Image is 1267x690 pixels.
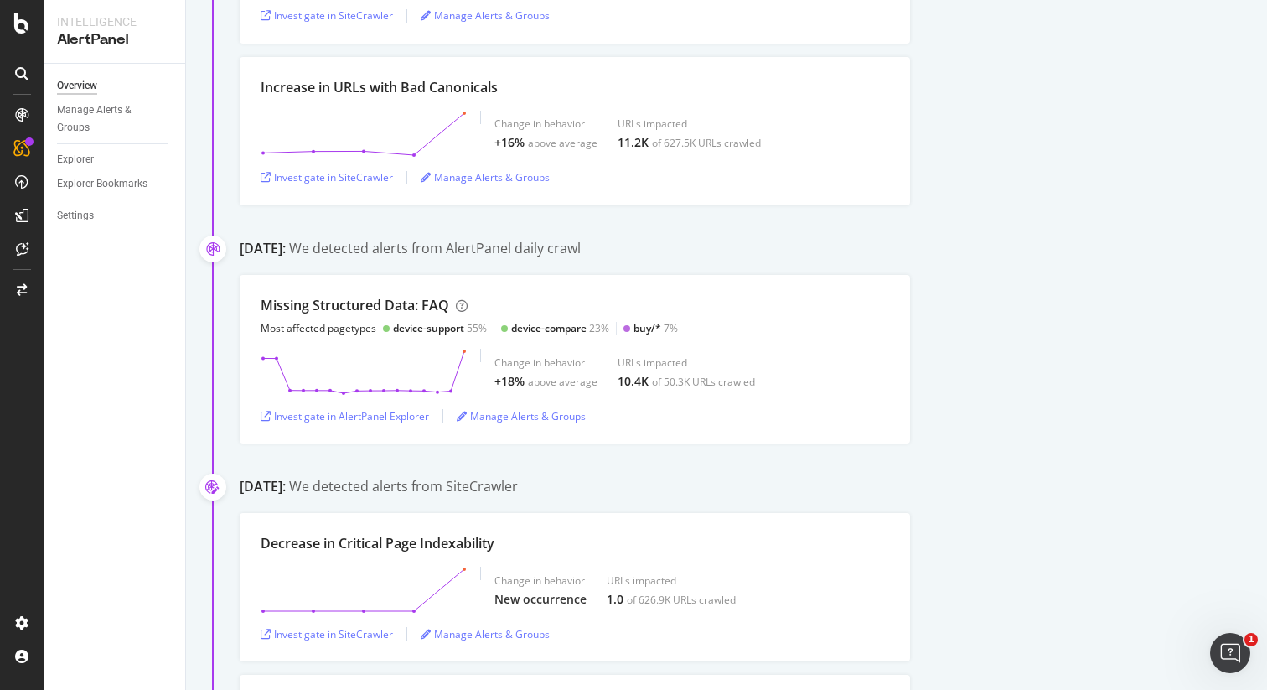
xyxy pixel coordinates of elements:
[494,355,597,370] div: Change in behavior
[57,101,173,137] a: Manage Alerts & Groups
[57,175,147,193] div: Explorer Bookmarks
[511,321,587,335] div: device-compare
[261,164,393,191] button: Investigate in SiteCrawler
[494,573,587,588] div: Change in behavior
[511,321,609,335] div: 23%
[633,321,661,335] div: buy/*
[528,136,597,150] div: above average
[393,321,487,335] div: 55%
[652,136,761,150] div: of 627.5K URLs crawled
[1244,633,1258,646] span: 1
[494,591,587,608] div: New occurrence
[607,591,623,608] div: 1.0
[618,355,755,370] div: URLs impacted
[652,375,755,389] div: of 50.3K URLs crawled
[261,620,393,647] button: Investigate in SiteCrawler
[494,373,525,390] div: +18%
[618,373,649,390] div: 10.4K
[240,239,286,258] div: [DATE]:
[261,170,393,184] a: Investigate in SiteCrawler
[1210,633,1250,673] iframe: Intercom live chat
[618,117,761,131] div: URLs impacted
[261,296,449,315] div: Missing Structured Data: FAQ
[261,534,494,553] div: Decrease in Critical Page Indexability
[457,409,586,423] a: Manage Alerts & Groups
[528,375,597,389] div: above average
[57,30,172,49] div: AlertPanel
[421,627,550,641] a: Manage Alerts & Groups
[457,402,586,429] button: Manage Alerts & Groups
[57,13,172,30] div: Intelligence
[261,402,429,429] button: Investigate in AlertPanel Explorer
[57,151,173,169] a: Explorer
[421,170,550,184] a: Manage Alerts & Groups
[57,101,158,137] div: Manage Alerts & Groups
[618,134,649,151] div: 11.2K
[57,207,173,225] a: Settings
[421,620,550,647] button: Manage Alerts & Groups
[421,3,550,29] button: Manage Alerts & Groups
[494,134,525,151] div: +16%
[421,8,550,23] a: Manage Alerts & Groups
[633,321,678,335] div: 7%
[607,573,736,588] div: URLs impacted
[240,477,286,496] div: [DATE]:
[494,117,597,131] div: Change in behavior
[57,77,97,95] div: Overview
[421,164,550,191] button: Manage Alerts & Groups
[261,409,429,423] a: Investigate in AlertPanel Explorer
[261,627,393,641] a: Investigate in SiteCrawler
[261,78,498,97] div: Increase in URLs with Bad Canonicals
[57,151,94,169] div: Explorer
[261,3,393,29] button: Investigate in SiteCrawler
[261,321,376,335] div: Most affected pagetypes
[289,477,518,496] div: We detected alerts from SiteCrawler
[627,593,736,607] div: of 626.9K URLs crawled
[289,239,581,258] div: We detected alerts from AlertPanel daily crawl
[393,321,464,335] div: device-support
[57,175,173,193] a: Explorer Bookmarks
[57,77,173,95] a: Overview
[57,207,94,225] div: Settings
[261,8,393,23] a: Investigate in SiteCrawler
